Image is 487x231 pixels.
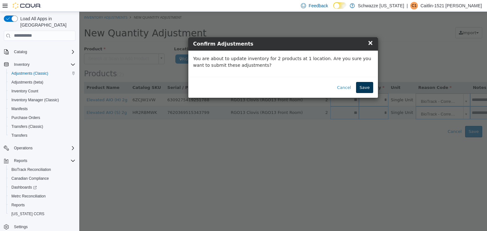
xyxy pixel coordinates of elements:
[9,132,75,139] span: Transfers
[1,144,78,153] button: Operations
[11,167,51,172] span: BioTrack Reconciliation
[358,2,404,9] p: Schwazze [US_STATE]
[11,157,75,165] span: Reports
[1,47,78,56] button: Catalog
[9,87,75,95] span: Inventory Count
[11,80,43,85] span: Adjustments (beta)
[13,3,41,9] img: Cova
[6,174,78,183] button: Canadian Compliance
[9,132,30,139] a: Transfers
[9,175,51,182] a: Canadian Compliance
[11,223,75,231] span: Settings
[11,48,29,56] button: Catalog
[6,183,78,192] a: Dashboards
[11,124,43,129] span: Transfers (Classic)
[254,70,275,82] button: Cancel
[9,96,62,104] a: Inventory Manager (Classic)
[11,211,44,216] span: [US_STATE] CCRS
[9,166,54,173] a: BioTrack Reconciliation
[6,104,78,113] button: Manifests
[9,70,51,77] a: Adjustments (Classic)
[11,97,59,103] span: Inventory Manager (Classic)
[11,71,48,76] span: Adjustments (Classic)
[11,185,37,190] span: Dashboards
[14,158,27,163] span: Reports
[9,175,75,182] span: Canadian Compliance
[14,224,28,229] span: Settings
[11,157,30,165] button: Reports
[14,49,27,54] span: Catalog
[6,201,78,209] button: Reports
[11,115,40,120] span: Purchase Orders
[9,210,75,218] span: Washington CCRS
[6,192,78,201] button: Metrc Reconciliation
[9,123,75,130] span: Transfers (Classic)
[6,131,78,140] button: Transfers
[9,70,75,77] span: Adjustments (Classic)
[9,105,30,113] a: Manifests
[9,96,75,104] span: Inventory Manager (Classic)
[9,166,75,173] span: BioTrack Reconciliation
[11,133,27,138] span: Transfers
[6,96,78,104] button: Inventory Manager (Classic)
[9,105,75,113] span: Manifests
[1,156,78,165] button: Reports
[11,106,28,111] span: Manifests
[6,165,78,174] button: BioTrack Reconciliation
[412,2,417,9] span: C1
[6,209,78,218] button: [US_STATE] CCRS
[14,62,29,67] span: Inventory
[14,146,33,151] span: Operations
[114,28,294,36] h4: Confirm Adjustments
[11,194,46,199] span: Metrc Reconciliation
[6,113,78,122] button: Purchase Orders
[11,144,35,152] button: Operations
[11,144,75,152] span: Operations
[308,3,328,9] span: Feedback
[18,16,75,28] span: Load All Apps in [GEOGRAPHIC_DATA]
[9,201,75,209] span: Reports
[114,44,294,57] p: You are about to update inventory for 2 products at 1 location. Are you sure you want to submit t...
[9,184,39,191] a: Dashboards
[9,184,75,191] span: Dashboards
[11,61,32,68] button: Inventory
[9,78,46,86] a: Adjustments (beta)
[333,2,347,9] input: Dark Mode
[6,122,78,131] button: Transfers (Classic)
[1,60,78,69] button: Inventory
[407,2,408,9] p: |
[9,78,75,86] span: Adjustments (beta)
[9,114,75,122] span: Purchase Orders
[9,201,27,209] a: Reports
[410,2,418,9] div: Caitlin-1521 Noll
[288,27,294,35] span: ×
[11,61,75,68] span: Inventory
[277,70,294,82] button: Save
[6,78,78,87] button: Adjustments (beta)
[9,192,75,200] span: Metrc Reconciliation
[9,87,41,95] a: Inventory Count
[11,203,25,208] span: Reports
[11,223,30,231] a: Settings
[9,114,43,122] a: Purchase Orders
[11,89,38,94] span: Inventory Count
[11,48,75,56] span: Catalog
[9,210,47,218] a: [US_STATE] CCRS
[9,123,46,130] a: Transfers (Classic)
[11,176,49,181] span: Canadian Compliance
[420,2,482,9] p: Caitlin-1521 [PERSON_NAME]
[6,69,78,78] button: Adjustments (Classic)
[6,87,78,96] button: Inventory Count
[9,192,48,200] a: Metrc Reconciliation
